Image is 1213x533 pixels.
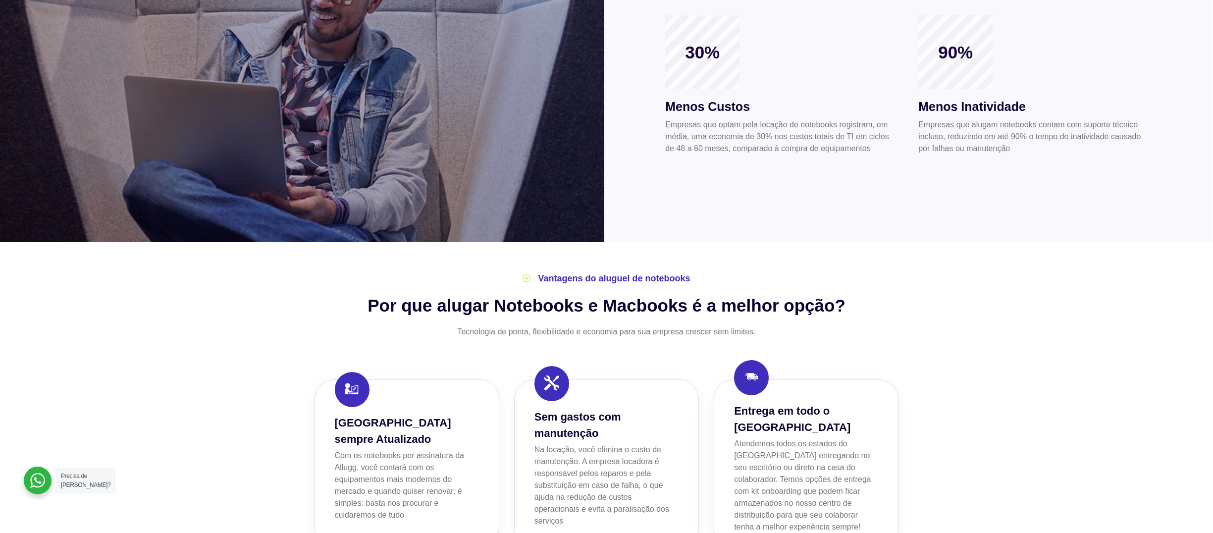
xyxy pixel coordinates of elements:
[918,119,1152,155] p: Empresas que alugam notebooks contam com suporte técnico incluso, reduzindo em até 90% o tempo de...
[665,119,898,155] p: Empresas que optam pela locação de notebooks registram, em média, uma economia de 30% nos custos ...
[1035,407,1213,533] iframe: Chat Widget
[665,98,898,116] h3: Menos Custos
[734,438,878,533] p: Atendemos todos os estados do [GEOGRAPHIC_DATA] entregando no seu escritório ou direto na casa do...
[534,409,679,441] h3: Sem gastos com manutenção
[918,42,993,63] span: 90%
[315,295,899,316] h2: Por que alugar Notebooks e Macbooks é a melhor opção?
[61,473,110,488] span: Precisa de [PERSON_NAME]?
[665,42,739,63] span: 30%
[535,272,690,285] span: Vantagens do aluguel de notebooks
[534,444,679,527] p: Na locação, você elimina o custo de manutenção. A empresa locadora é responsável pelos reparos e ...
[1035,407,1213,533] div: Widget de chat
[373,326,841,338] p: Tecnologia de ponta, flexibilidade e economia para sua empresa crescer sem limites.
[335,415,479,447] h3: [GEOGRAPHIC_DATA] sempre Atualizado
[335,450,479,521] p: Com os notebooks por assinatura da Allugg, você contará com os equipamentos mais modernos do merc...
[734,403,878,435] h3: Entrega em todo o [GEOGRAPHIC_DATA]
[918,98,1152,116] h3: Menos Inatividade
